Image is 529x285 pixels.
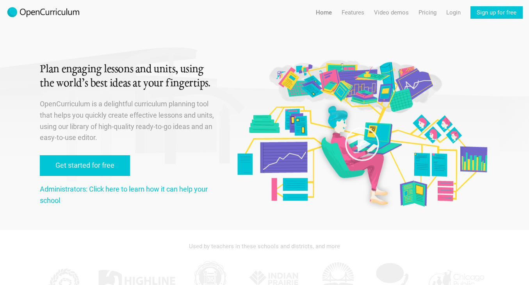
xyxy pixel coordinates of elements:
[374,6,409,19] a: Video demos
[40,185,208,204] a: Administrators: Click here to learn how it can help your school
[40,99,217,143] p: OpenCurriculum is a delightful curriculum planning tool that helps you quickly create effective l...
[40,238,490,255] div: Used by teachers in these schools and districts, and more
[40,63,217,91] h1: Plan engaging lessons and units, using the world’s best ideas at your fingertips.
[342,6,364,19] a: Features
[40,155,130,176] a: Get started for free
[446,6,461,19] a: Login
[470,6,523,19] a: Sign up for free
[6,6,80,19] img: 2017-logo-m.png
[419,6,436,19] a: Pricing
[316,6,332,19] a: Home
